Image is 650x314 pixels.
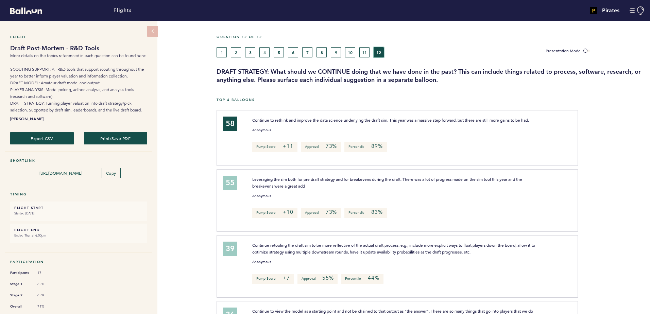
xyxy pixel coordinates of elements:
em: 89% [371,143,382,150]
p: Percentile [341,274,383,284]
div: 58 [223,117,237,131]
p: Approval [297,274,338,284]
span: Participants [10,269,31,276]
h6: FLIGHT START [14,206,143,210]
button: 6 [288,47,298,57]
p: Percentile [344,208,387,218]
h5: Flight [10,35,147,39]
button: 8 [317,47,327,57]
span: Stage 1 [10,281,31,287]
p: Pump Score [252,208,297,218]
button: 9 [331,47,341,57]
span: Continue to rethink and improve the data science underlying the draft sim. This year was a massiv... [252,117,529,123]
h3: DRAFT STRATEGY: What should we CONTINUE doing that we have done in the past? This can include thi... [217,68,645,84]
h6: FLIGHT END [14,228,143,232]
button: 12 [374,47,384,57]
div: 55 [223,176,237,190]
h5: Participation [10,260,147,264]
p: Approval [301,142,341,152]
button: 4 [259,47,270,57]
em: +11 [283,143,293,150]
span: Overall [10,303,31,310]
p: Pump Score [252,142,297,152]
span: Leveraging the sim both for pre draft strategy and for breakevens during the draft. There was a l... [252,176,523,189]
em: 55% [322,275,333,281]
span: 65% [37,293,58,298]
em: 73% [326,143,337,150]
small: Ended Thu. at 6:00pm [14,232,143,239]
em: 73% [326,209,337,215]
span: Copy [106,170,116,176]
button: 1 [217,47,227,57]
span: Presentation Mode [546,48,581,53]
em: 83% [371,209,382,215]
p: Percentile [344,142,387,152]
h5: Top 4 Balloons [217,98,645,102]
span: Continue retooling the draft sim to be more reflective of the actual draft process. e.g., include... [252,242,536,255]
small: Anonymous [252,128,271,132]
small: Anonymous [252,194,271,198]
button: 5 [274,47,284,57]
b: [PERSON_NAME] [10,115,147,122]
small: Anonymous [252,260,271,264]
small: Started [DATE] [14,210,143,217]
button: Manage Account [630,6,645,15]
h5: Shortlink [10,158,147,163]
p: Approval [301,208,341,218]
em: 44% [368,275,379,281]
a: Flights [114,7,132,14]
div: 39 [223,242,237,256]
button: Export CSV [10,132,74,144]
em: +7 [283,275,290,281]
h5: Timing [10,192,147,196]
button: 10 [345,47,355,57]
button: Print/Save PDF [84,132,148,144]
span: Stage 2 [10,292,31,299]
em: +10 [283,209,293,215]
button: 11 [359,47,370,57]
button: 7 [302,47,312,57]
span: 71% [37,304,58,309]
button: 2 [231,47,241,57]
p: Pump Score [252,274,294,284]
svg: Balloon [10,7,42,14]
a: Balloon [5,7,42,14]
button: Copy [102,168,121,178]
span: 65% [37,282,58,286]
span: 17 [37,271,58,275]
button: 3 [245,47,255,57]
h4: Pirates [602,6,619,15]
span: More details on the topics referenced in each question can be found here: SCOUTING SUPPORT: All R... [10,53,146,112]
h5: Question 12 of 12 [217,35,645,39]
h1: Draft Post-Mortem - R&D Tools [10,44,147,52]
